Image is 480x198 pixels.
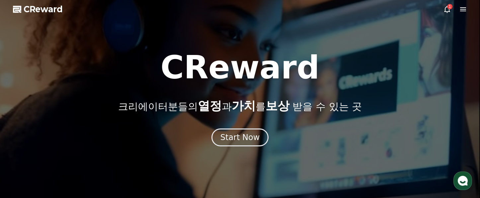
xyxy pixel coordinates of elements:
[211,135,269,141] a: Start Now
[443,5,451,13] a: 1
[13,4,63,15] a: CReward
[103,153,111,158] span: 설정
[24,4,63,15] span: CReward
[160,52,319,83] h1: CReward
[61,153,69,159] span: 대화
[44,143,86,160] a: 대화
[232,99,256,113] span: 가치
[2,143,44,160] a: 홈
[21,153,25,158] span: 홈
[266,99,289,113] span: 보상
[118,99,362,113] p: 크리에이터분들의 과 를 받을 수 있는 곳
[198,99,222,113] span: 열정
[86,143,127,160] a: 설정
[211,128,269,146] button: Start Now
[447,4,452,9] div: 1
[220,132,260,143] div: Start Now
